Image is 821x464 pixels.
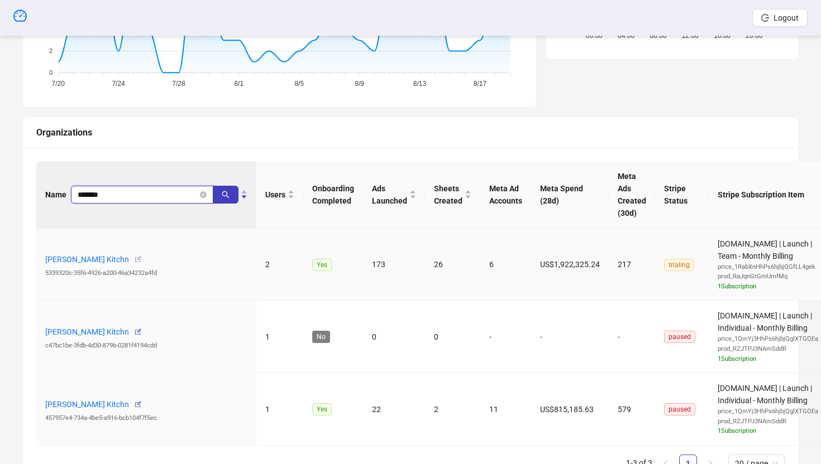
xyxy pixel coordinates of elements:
[618,403,646,415] div: 579
[312,259,332,271] span: Yes
[235,80,244,88] tspan: 8/1
[718,272,818,282] div: prod_RaJqnGtGmUmfMq
[294,80,304,88] tspan: 8/5
[718,417,818,427] div: prod_RZJTPJ3NAmSddR
[718,282,818,292] div: 1 Subscription
[355,80,364,88] tspan: 8/9
[718,384,818,436] span: [DOMAIN_NAME] | Launch | Individual - Monthly Billing
[752,9,808,27] button: Logout
[425,161,480,229] th: Sheets Created
[618,32,634,40] tspan: 04:00
[425,301,480,373] td: 0
[718,239,818,292] span: [DOMAIN_NAME] | Launch | Team - Monthly Billing
[45,341,247,351] div: c47bc1be-3fdb-4d30-879b-0281f4194cdd
[774,13,799,22] span: Logout
[425,373,480,446] td: 2
[718,262,818,272] div: price_1RabXnHhPs6hjbjQGfLL4gek
[425,229,480,301] td: 26
[45,327,129,336] a: [PERSON_NAME] Kitchn
[714,32,731,40] tspan: 16:00
[172,80,185,88] tspan: 7/28
[718,407,818,417] div: price_1QmYj3HhPs6hjbjQglXTGOEa
[363,161,425,229] th: Ads Launched
[112,80,125,88] tspan: 7/24
[474,80,487,88] tspan: 8/17
[489,331,522,343] div: -
[45,255,129,264] a: [PERSON_NAME] Kitchn
[413,80,427,88] tspan: 8/13
[531,301,609,373] td: -
[664,331,695,343] span: paused
[312,331,330,343] span: No
[618,331,646,343] div: -
[213,186,238,204] button: search
[650,32,667,40] tspan: 08:00
[761,14,769,22] span: logout
[718,334,818,344] div: price_1QmYj3HhPs6hjbjQglXTGOEa
[682,32,699,40] tspan: 12:00
[52,80,65,88] tspan: 7/20
[586,32,603,40] tspan: 00:00
[618,258,646,270] div: 217
[718,344,818,354] div: prod_RZJTPJ3NAmSddR
[480,161,531,229] th: Meta Ad Accounts
[13,9,27,22] span: dashboard
[312,403,332,415] span: Yes
[489,403,522,415] div: 11
[718,354,818,364] div: 1 Subscription
[718,311,818,364] span: [DOMAIN_NAME] | Launch | Individual - Monthly Billing
[372,182,407,207] span: Ads Launched
[256,301,303,373] td: 1
[531,373,609,446] td: US$815,185.63
[363,229,425,301] td: 173
[363,301,425,373] td: 0
[609,161,655,229] th: Meta Ads Created (30d)
[49,47,52,54] tspan: 2
[222,191,230,199] span: search
[45,268,247,278] div: 5339320c-35f6-4926-a200-46a34232a4fd
[256,161,303,229] th: Users
[718,426,818,436] div: 1 Subscription
[664,259,694,271] span: trialing
[45,413,247,423] div: 457957e4-734a-4be5-a916-bcb104f7f5ec
[303,161,363,229] th: Onboarding Completed
[45,400,129,409] a: [PERSON_NAME] Kitchn
[531,161,609,229] th: Meta Spend (28d)
[256,229,303,301] td: 2
[664,403,695,415] span: paused
[256,373,303,446] td: 1
[531,229,609,301] td: US$1,922,325.24
[746,32,763,40] tspan: 20:00
[265,188,285,201] span: Users
[363,373,425,446] td: 22
[36,125,785,139] div: Organizations
[434,182,462,207] span: Sheets Created
[655,161,709,229] th: Stripe Status
[49,69,52,76] tspan: 0
[489,258,522,270] div: 6
[200,191,207,198] button: close-circle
